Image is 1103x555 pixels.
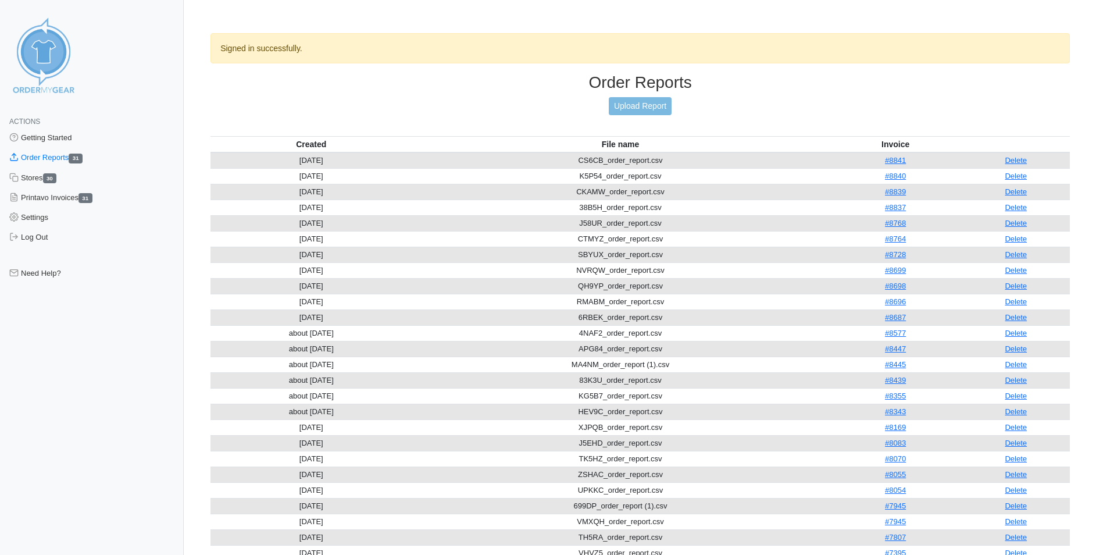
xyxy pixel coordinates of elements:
td: 6RBEK_order_report.csv [412,309,829,325]
td: NVRQW_order_report.csv [412,262,829,278]
a: #8837 [885,203,906,212]
a: #8687 [885,313,906,322]
a: Delete [1005,517,1027,526]
span: Actions [9,118,40,126]
a: Delete [1005,156,1027,165]
th: Created [210,136,412,152]
a: Upload Report [609,97,672,115]
td: [DATE] [210,184,412,200]
a: #8054 [885,486,906,494]
td: [DATE] [210,152,412,169]
h3: Order Reports [210,73,1070,92]
td: [DATE] [210,529,412,545]
td: about [DATE] [210,357,412,372]
a: #8055 [885,470,906,479]
td: 38B5H_order_report.csv [412,200,829,215]
a: #8447 [885,344,906,353]
td: about [DATE] [210,404,412,419]
a: Delete [1005,203,1027,212]
td: [DATE] [210,498,412,514]
a: #8728 [885,250,906,259]
a: #8070 [885,454,906,463]
td: SBYUX_order_report.csv [412,247,829,262]
a: Delete [1005,533,1027,542]
a: #8839 [885,187,906,196]
td: [DATE] [210,451,412,467]
a: Delete [1005,329,1027,337]
a: Delete [1005,282,1027,290]
td: [DATE] [210,168,412,184]
a: Delete [1005,454,1027,463]
td: HEV9C_order_report.csv [412,404,829,419]
td: J5EHD_order_report.csv [412,435,829,451]
td: [DATE] [210,482,412,498]
a: #7945 [885,501,906,510]
span: 31 [69,154,83,163]
td: [DATE] [210,514,412,529]
a: Delete [1005,501,1027,510]
td: QH9YP_order_report.csv [412,278,829,294]
td: [DATE] [210,294,412,309]
td: [DATE] [210,200,412,215]
a: #8699 [885,266,906,275]
a: #8083 [885,439,906,447]
a: Delete [1005,297,1027,306]
a: Delete [1005,470,1027,479]
td: TK5HZ_order_report.csv [412,451,829,467]
td: [DATE] [210,231,412,247]
span: 30 [43,173,57,183]
a: #7807 [885,533,906,542]
td: 4NAF2_order_report.csv [412,325,829,341]
a: Delete [1005,344,1027,353]
a: Delete [1005,266,1027,275]
td: RMABM_order_report.csv [412,294,829,309]
td: TH5RA_order_report.csv [412,529,829,545]
td: MA4NM_order_report (1).csv [412,357,829,372]
td: [DATE] [210,262,412,278]
a: Delete [1005,313,1027,322]
td: about [DATE] [210,325,412,341]
a: Delete [1005,486,1027,494]
a: #8841 [885,156,906,165]
a: Delete [1005,234,1027,243]
a: Delete [1005,392,1027,400]
a: #8764 [885,234,906,243]
td: about [DATE] [210,341,412,357]
a: #8355 [885,392,906,400]
td: [DATE] [210,247,412,262]
a: Delete [1005,439,1027,447]
td: VMXQH_order_report.csv [412,514,829,529]
a: #8169 [885,423,906,432]
td: CKAMW_order_report.csv [412,184,829,200]
td: about [DATE] [210,388,412,404]
td: J58UR_order_report.csv [412,215,829,231]
a: #8445 [885,360,906,369]
a: #7945 [885,517,906,526]
a: #8698 [885,282,906,290]
td: UPKKC_order_report.csv [412,482,829,498]
a: Delete [1005,376,1027,385]
a: #8768 [885,219,906,227]
td: about [DATE] [210,372,412,388]
a: Delete [1005,407,1027,416]
th: Invoice [829,136,962,152]
td: K5P54_order_report.csv [412,168,829,184]
th: File name [412,136,829,152]
a: Delete [1005,172,1027,180]
a: Delete [1005,360,1027,369]
a: Delete [1005,187,1027,196]
span: 31 [78,193,92,203]
a: #8439 [885,376,906,385]
a: #8343 [885,407,906,416]
td: [DATE] [210,467,412,482]
td: [DATE] [210,309,412,325]
a: Delete [1005,423,1027,432]
td: KG5B7_order_report.csv [412,388,829,404]
td: CTMYZ_order_report.csv [412,231,829,247]
a: #8840 [885,172,906,180]
a: Delete [1005,219,1027,227]
a: #8696 [885,297,906,306]
td: ZSHAC_order_report.csv [412,467,829,482]
td: [DATE] [210,278,412,294]
a: Delete [1005,250,1027,259]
